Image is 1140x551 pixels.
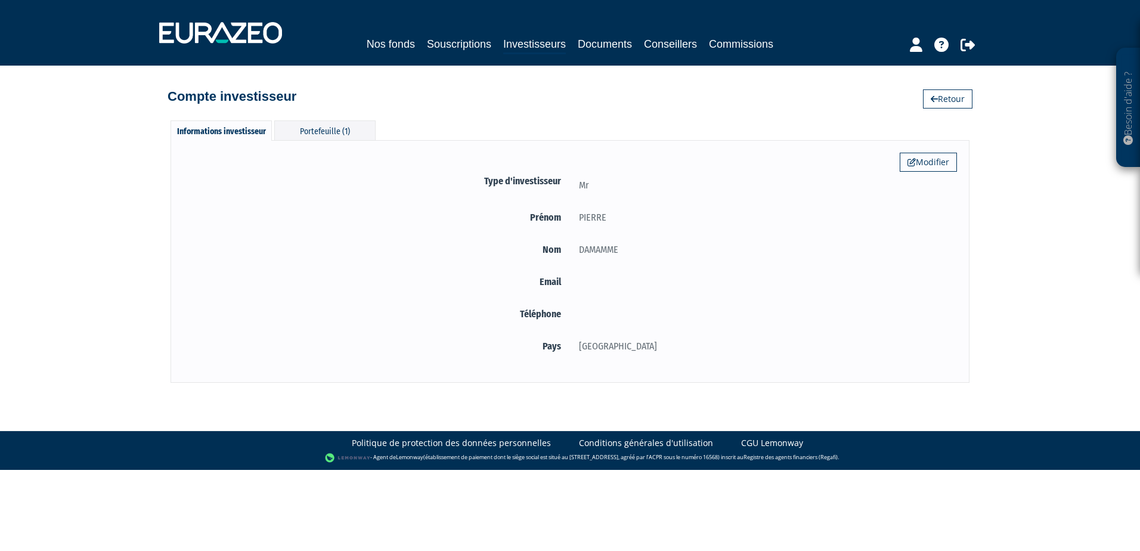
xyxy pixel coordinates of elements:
a: Lemonway [396,454,423,462]
p: Besoin d'aide ? [1122,54,1135,162]
a: Retour [923,89,972,109]
a: Politique de protection des données personnelles [352,437,551,449]
label: Pays [183,339,570,354]
div: Informations investisseur [171,120,272,141]
a: Commissions [709,36,773,52]
div: PIERRE [570,210,957,225]
div: DAMAMME [570,242,957,257]
a: Modifier [900,153,957,172]
a: Registre des agents financiers (Regafi) [744,454,838,462]
label: Téléphone [183,307,570,321]
a: Nos fonds [367,36,415,52]
label: Type d'investisseur [183,174,570,188]
a: Conseillers [644,36,697,52]
a: Souscriptions [427,36,491,52]
div: Mr [570,178,957,193]
h4: Compte investisseur [168,89,296,104]
a: Documents [578,36,632,52]
a: Conditions générales d'utilisation [579,437,713,449]
label: Nom [183,242,570,257]
div: [GEOGRAPHIC_DATA] [570,339,957,354]
img: 1732889491-logotype_eurazeo_blanc_rvb.png [159,22,282,44]
label: Email [183,274,570,289]
a: CGU Lemonway [741,437,803,449]
label: Prénom [183,210,570,225]
div: - Agent de (établissement de paiement dont le siège social est situé au [STREET_ADDRESS], agréé p... [12,452,1128,464]
div: Portefeuille (1) [274,120,376,140]
a: Investisseurs [503,36,566,54]
img: logo-lemonway.png [325,452,371,464]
